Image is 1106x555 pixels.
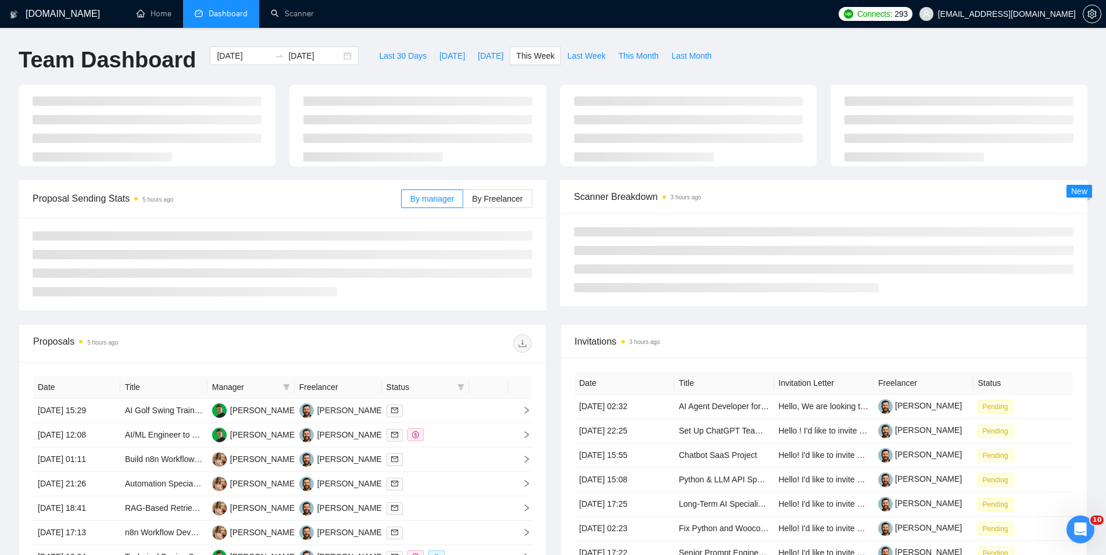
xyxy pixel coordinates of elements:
[567,49,606,62] span: Last Week
[679,524,830,533] a: Fix Python and Woocommerce integration
[212,525,227,540] img: AV
[230,404,297,417] div: [PERSON_NAME]
[439,49,465,62] span: [DATE]
[120,447,207,472] td: Build n8n Workflow with LLM to Auto-Tag Leads in CallRail
[299,478,384,488] a: VK[PERSON_NAME]
[379,49,427,62] span: Last 30 Days
[212,527,297,536] a: AV[PERSON_NAME]
[457,384,464,391] span: filter
[513,406,531,414] span: right
[212,403,227,418] img: MB
[629,339,660,345] time: 3 hours ago
[125,454,336,464] a: Build n8n Workflow with LLM to Auto-Tag Leads in CallRail
[513,479,531,488] span: right
[878,448,893,463] img: c1-JWQDXWEy3CnA6sRtFzzU22paoDq5cZnWyBNc3HWqwvuW0qNnjm1CMP-YmbEEtPC
[878,472,893,487] img: c1-JWQDXWEy3CnA6sRtFzzU22paoDq5cZnWyBNc3HWqwvuW0qNnjm1CMP-YmbEEtPC
[391,456,398,463] span: mail
[386,381,453,393] span: Status
[612,46,665,65] button: This Month
[978,498,1013,511] span: Pending
[212,452,227,467] img: AV
[471,46,510,65] button: [DATE]
[33,191,401,206] span: Proposal Sending Stats
[774,372,874,395] th: Invitation Letter
[391,431,398,438] span: mail
[271,9,314,19] a: searchScanner
[137,9,171,19] a: homeHome
[433,46,471,65] button: [DATE]
[575,517,675,541] td: [DATE] 02:23
[299,405,384,414] a: VK[PERSON_NAME]
[33,399,120,423] td: [DATE] 15:29
[317,477,384,490] div: [PERSON_NAME]
[317,526,384,539] div: [PERSON_NAME]
[299,503,384,512] a: VK[PERSON_NAME]
[10,5,18,24] img: logo
[125,430,389,439] a: AI/ML Engineer to Convert DWG or PDF Floor Plans into JSON Schemas
[878,497,893,511] img: c1-JWQDXWEy3CnA6sRtFzzU22paoDq5cZnWyBNc3HWqwvuW0qNnjm1CMP-YmbEEtPC
[142,196,173,203] time: 5 hours ago
[299,403,314,418] img: VK
[679,499,976,509] a: Long-Term AI Specialist Wanted | NLP, Chatbot, Automation & Prompt Engineering
[561,46,612,65] button: Last Week
[212,478,297,488] a: AV[PERSON_NAME]
[679,426,899,435] a: Set Up ChatGPT Team Version & Initial Project Configuration
[125,503,313,513] a: RAG-Based Retrieval and Question-Answer System
[978,522,1013,535] span: Pending
[412,431,419,438] span: dollar
[978,499,1018,509] a: Pending
[295,376,382,399] th: Freelancer
[212,405,297,414] a: MB[PERSON_NAME]
[391,529,398,536] span: mail
[33,423,120,447] td: [DATE] 12:08
[878,399,893,414] img: c1-JWQDXWEy3CnA6sRtFzzU22paoDq5cZnWyBNc3HWqwvuW0qNnjm1CMP-YmbEEtPC
[455,378,467,396] span: filter
[33,376,120,399] th: Date
[125,406,272,415] a: AI Golf Swing Training App Development
[120,376,207,399] th: Title
[575,419,675,443] td: [DATE] 22:25
[513,504,531,512] span: right
[513,455,531,463] span: right
[674,468,774,492] td: Python & LLM API Specialist for AI Assistant Chatbot Development
[299,429,384,439] a: VK[PERSON_NAME]
[212,381,278,393] span: Manager
[679,450,757,460] a: Chatbot SaaS Project
[317,428,384,441] div: [PERSON_NAME]
[1083,5,1101,23] button: setting
[33,447,120,472] td: [DATE] 01:11
[230,502,297,514] div: [PERSON_NAME]
[410,194,454,203] span: By manager
[472,194,522,203] span: By Freelancer
[217,49,270,62] input: Start date
[212,503,297,512] a: AV[PERSON_NAME]
[87,339,118,346] time: 5 hours ago
[575,443,675,468] td: [DATE] 15:55
[274,51,284,60] span: swap-right
[878,424,893,438] img: c1-JWQDXWEy3CnA6sRtFzzU22paoDq5cZnWyBNc3HWqwvuW0qNnjm1CMP-YmbEEtPC
[978,450,1018,460] a: Pending
[195,9,203,17] span: dashboard
[120,399,207,423] td: AI Golf Swing Training App Development
[317,404,384,417] div: [PERSON_NAME]
[978,426,1018,435] a: Pending
[281,378,292,396] span: filter
[299,452,314,467] img: VK
[674,443,774,468] td: Chatbot SaaS Project
[575,395,675,419] td: [DATE] 02:32
[674,419,774,443] td: Set Up ChatGPT Team Version & Initial Project Configuration
[1083,9,1101,19] a: setting
[575,372,675,395] th: Date
[973,372,1073,395] th: Status
[373,46,433,65] button: Last 30 Days
[230,428,297,441] div: [PERSON_NAME]
[230,526,297,539] div: [PERSON_NAME]
[478,49,503,62] span: [DATE]
[978,400,1013,413] span: Pending
[857,8,892,20] span: Connects:
[299,454,384,463] a: VK[PERSON_NAME]
[878,401,962,410] a: [PERSON_NAME]
[317,453,384,466] div: [PERSON_NAME]
[674,492,774,517] td: Long-Term AI Specialist Wanted | NLP, Chatbot, Automation & Prompt Engineering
